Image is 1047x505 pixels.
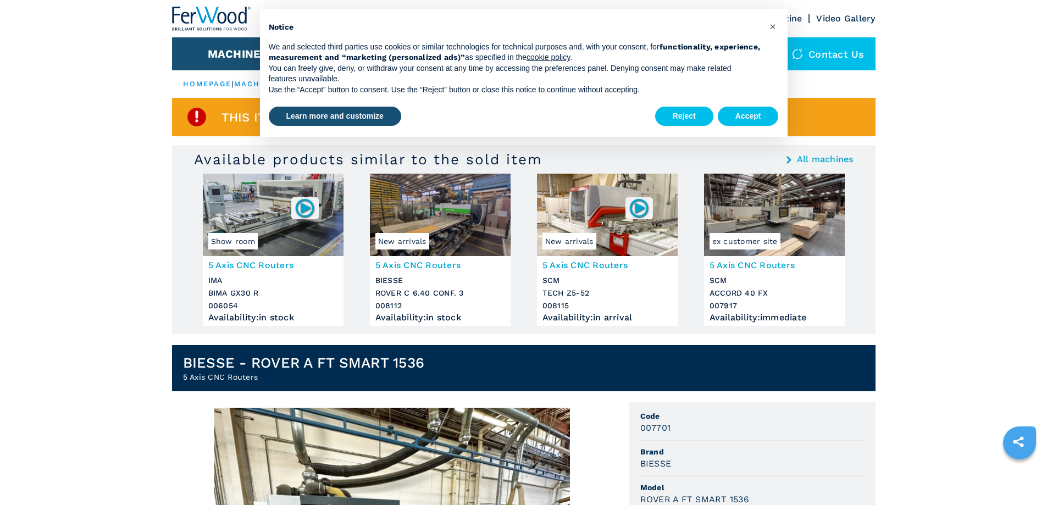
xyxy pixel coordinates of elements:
a: 5 Axis CNC Routers SCM TECH Z5-52New arrivals0081155 Axis CNC RoutersSCMTECH Z5-52008115Availabil... [537,174,678,326]
a: 5 Axis CNC Routers IMA BIMA GX30 RShow room0060545 Axis CNC RoutersIMABIMA GX30 R006054Availabili... [203,174,344,326]
span: Show room [208,233,258,249]
iframe: Chat [1000,456,1039,497]
h3: BIESSE ROVER C 6.40 CONF. 3 008112 [375,274,505,312]
div: Availability : immediate [710,315,839,320]
h3: Available products similar to the sold item [194,151,542,168]
strong: functionality, experience, measurement and “marketing (personalized ads)” [269,42,761,62]
button: Reject [655,107,713,126]
h1: BIESSE - ROVER A FT SMART 1536 [183,354,425,371]
h2: Notice [269,22,761,33]
img: 5 Axis CNC Routers BIESSE ROVER C 6.40 CONF. 3 [370,174,511,256]
button: Accept [718,107,779,126]
h3: SCM TECH Z5-52 008115 [542,274,672,312]
a: Video Gallery [816,13,875,24]
p: You can freely give, deny, or withdraw your consent at any time by accessing the preferences pane... [269,63,761,85]
a: cookie policy [527,53,570,62]
div: Availability : in arrival [542,315,672,320]
img: 5 Axis CNC Routers SCM ACCORD 40 FX [704,174,845,256]
a: sharethis [1005,428,1032,456]
p: We and selected third parties use cookies or similar technologies for technical purposes and, wit... [269,42,761,63]
span: Code [640,410,865,421]
span: New arrivals [542,233,596,249]
a: HOMEPAGE [183,80,232,88]
span: × [769,20,776,33]
span: Model [640,482,865,493]
img: SoldProduct [186,106,208,128]
a: 5 Axis CNC Routers BIESSE ROVER C 6.40 CONF. 3New arrivals5 Axis CNC RoutersBIESSEROVER C 6.40 CO... [370,174,511,326]
button: Close this notice [765,18,782,35]
a: machines [234,80,281,88]
img: 5 Axis CNC Routers IMA BIMA GX30 R [203,174,344,256]
div: Contact us [781,37,876,70]
h3: 5 Axis CNC Routers [208,259,338,271]
button: Learn more and customize [269,107,401,126]
h3: 5 Axis CNC Routers [710,259,839,271]
span: This item is already sold [221,111,396,124]
p: Use the “Accept” button to consent. Use the “Reject” button or close this notice to continue with... [269,85,761,96]
img: 5 Axis CNC Routers SCM TECH Z5-52 [537,174,678,256]
span: Brand [640,446,865,457]
h3: SCM ACCORD 40 FX 007917 [710,274,839,312]
span: ex customer site [710,233,780,249]
a: All machines [797,155,854,164]
img: Ferwood [172,7,251,31]
img: Contact us [792,48,803,59]
span: New arrivals [375,233,429,249]
h3: 007701 [640,421,671,434]
h3: 5 Axis CNC Routers [375,259,505,271]
div: Availability : in stock [208,315,338,320]
a: 5 Axis CNC Routers SCM ACCORD 40 FXex customer site5 Axis CNC RoutersSCMACCORD 40 FX007917Availab... [704,174,845,326]
div: Availability : in stock [375,315,505,320]
h3: IMA BIMA GX30 R 006054 [208,274,338,312]
img: 008115 [628,197,650,219]
button: Machines [208,47,268,60]
h3: 5 Axis CNC Routers [542,259,672,271]
h3: BIESSE [640,457,672,470]
img: 006054 [294,197,315,219]
h2: 5 Axis CNC Routers [183,371,425,382]
span: | [231,80,234,88]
